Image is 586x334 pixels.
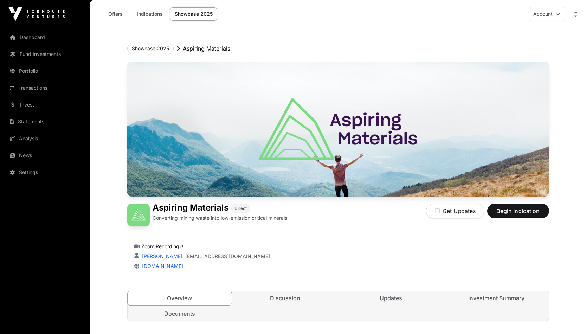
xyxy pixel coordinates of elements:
img: Icehouse Ventures Logo [8,7,65,21]
a: Statements [6,114,84,129]
p: Converting mining waste into low-emission critical minerals. [153,214,289,221]
a: Invest [6,97,84,113]
a: [DOMAIN_NAME] [139,263,183,269]
a: Zoom Recording [141,243,183,249]
a: Showcase 2025 [170,7,217,21]
p: Aspiring Materials [183,44,230,53]
a: Offers [101,7,129,21]
a: Begin Indication [487,211,549,218]
a: Overview [127,291,232,306]
nav: Tabs [128,291,549,321]
a: Updates [339,291,443,305]
a: News [6,148,84,163]
span: Direct [234,206,247,211]
a: Documents [128,307,232,321]
a: Discussion [233,291,337,305]
button: Begin Indication [487,204,549,218]
a: Indications [132,7,167,21]
a: Dashboard [6,30,84,45]
a: [EMAIL_ADDRESS][DOMAIN_NAME] [185,253,270,260]
h1: Aspiring Materials [153,204,228,213]
a: Fund Investments [6,46,84,62]
iframe: Chat Widget [551,300,586,334]
img: Aspiring Materials [127,204,150,226]
button: Account [529,7,566,21]
span: Begin Indication [496,207,540,215]
button: Showcase 2025 [127,43,174,54]
button: Get Updates [426,204,484,218]
a: Transactions [6,80,84,96]
a: [PERSON_NAME] [141,253,182,259]
img: Aspiring Materials [127,62,549,197]
a: Settings [6,165,84,180]
a: Portfolio [6,63,84,79]
a: Investment Summary [444,291,549,305]
a: Analysis [6,131,84,146]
